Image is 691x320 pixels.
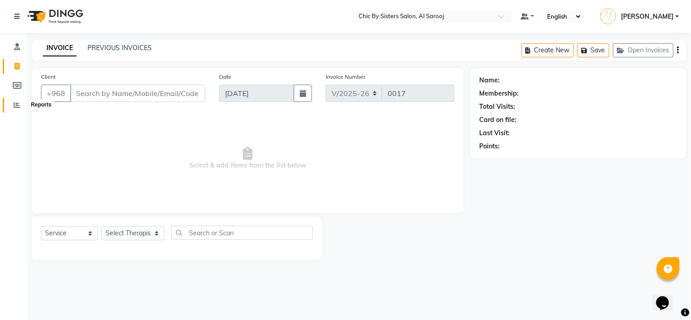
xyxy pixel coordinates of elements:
iframe: chat widget [653,284,682,311]
button: +968 [41,85,71,102]
img: logo [23,4,86,29]
label: Date [219,73,231,81]
div: Last Visit: [480,128,510,138]
button: Open Invoices [613,43,674,57]
img: Mithun [600,8,616,24]
span: [PERSON_NAME] [621,12,674,21]
label: Client [41,73,56,81]
div: Reports [29,100,54,111]
div: Name: [480,76,500,85]
input: Search or Scan [171,226,313,240]
div: Card on file: [480,115,517,125]
button: Save [578,43,609,57]
div: Membership: [480,89,519,98]
label: Invoice Number [326,73,365,81]
button: Create New [522,43,574,57]
input: Search by Name/Mobile/Email/Code [70,85,205,102]
a: PREVIOUS INVOICES [87,44,152,52]
span: Select & add items from the list below [41,113,455,204]
div: Total Visits: [480,102,516,112]
a: INVOICE [43,40,77,56]
div: Points: [480,142,500,151]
